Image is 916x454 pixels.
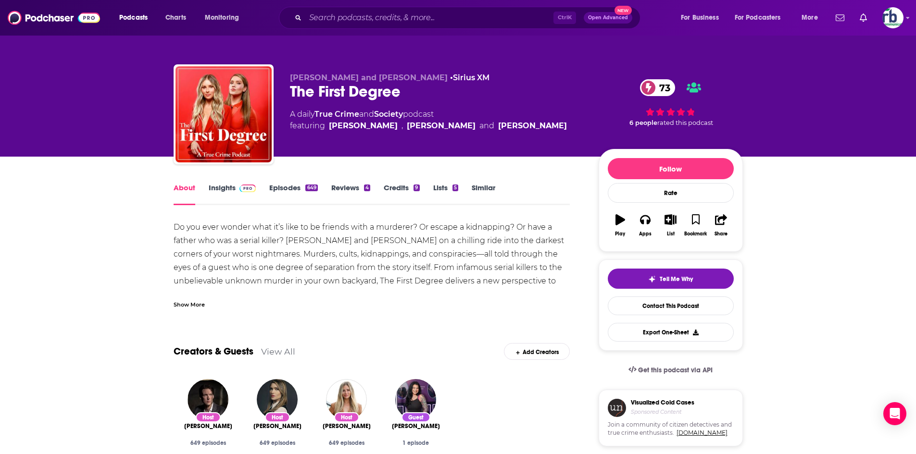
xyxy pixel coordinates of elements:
[251,440,304,446] div: 649 episodes
[479,120,494,132] span: and
[638,366,713,374] span: Get this podcast via API
[621,358,721,382] a: Get this podcast via API
[650,79,675,96] span: 73
[882,7,903,28] button: Show profile menu
[683,208,708,243] button: Bookmark
[205,11,239,25] span: Monitoring
[608,269,734,289] button: tell me why sparkleTell Me Why
[640,79,675,96] a: 73
[290,120,567,132] span: featuring
[119,11,148,25] span: Podcasts
[320,440,374,446] div: 649 episodes
[174,183,195,205] a: About
[174,345,253,357] a: Creators & Guests
[196,412,221,422] div: Host
[674,10,731,25] button: open menu
[359,110,374,119] span: and
[159,10,192,25] a: Charts
[615,231,625,237] div: Play
[553,12,576,24] span: Ctrl K
[331,183,370,205] a: Reviews4
[269,183,317,205] a: Episodes649
[165,11,186,25] span: Charts
[209,183,256,205] a: InsightsPodchaser Pro
[657,119,713,126] span: rated this podcast
[323,422,371,430] a: Jac Vanek
[433,183,458,205] a: Lists5
[323,422,371,430] span: [PERSON_NAME]
[708,208,733,243] button: Share
[374,110,403,119] a: Society
[188,379,228,420] img: Billy Jensen
[633,208,658,243] button: Apps
[882,7,903,28] img: User Profile
[629,119,657,126] span: 6 people
[174,221,570,315] div: Do you ever wonder what it’s like to be friends with a murderer? Or escape a kidnapping? Or have ...
[253,422,301,430] a: Alexis Linkletter
[648,275,656,283] img: tell me why sparkle
[608,158,734,179] button: Follow
[290,73,448,82] span: [PERSON_NAME] and [PERSON_NAME]
[395,379,436,420] img: Bailey Sarian
[856,10,871,26] a: Show notifications dropdown
[615,6,632,15] span: New
[113,10,160,25] button: open menu
[265,412,290,422] div: Host
[389,440,443,446] div: 1 episode
[677,429,728,436] a: [DOMAIN_NAME]
[407,120,476,132] a: Alexis Linkletter
[608,323,734,342] button: Export One-Sheet
[883,402,906,425] div: Open Intercom Messenger
[392,422,440,430] span: [PERSON_NAME]
[660,275,693,283] span: Tell Me Why
[498,120,567,132] a: Billy Jensen
[504,343,570,360] div: Add Creators
[364,184,370,191] div: 4
[684,231,707,237] div: Bookmark
[402,120,403,132] span: ,
[588,15,628,20] span: Open Advanced
[631,399,694,406] h3: Visualized Cold Cases
[453,73,489,82] a: Sirius XM
[392,422,440,430] a: Bailey Sarian
[8,9,100,27] img: Podchaser - Follow, Share and Rate Podcasts
[882,7,903,28] span: Logged in as johannarb
[305,10,553,25] input: Search podcasts, credits, & more...
[608,399,626,417] img: coldCase.18b32719.png
[681,11,719,25] span: For Business
[198,10,251,25] button: open menu
[253,422,301,430] span: [PERSON_NAME]
[667,231,675,237] div: List
[795,10,830,25] button: open menu
[658,208,683,243] button: List
[608,421,734,437] span: Join a community of citizen detectives and true crime enthusiasts.
[176,66,272,162] img: The First Degree
[314,110,359,119] a: True Crime
[184,422,232,430] span: [PERSON_NAME]
[384,183,419,205] a: Credits9
[181,440,235,446] div: 649 episodes
[305,184,317,191] div: 649
[414,184,419,191] div: 9
[631,408,694,415] h4: Sponsored Content
[802,11,818,25] span: More
[329,120,398,132] a: Jac Vanek
[239,184,256,192] img: Podchaser Pro
[735,11,781,25] span: For Podcasters
[288,7,650,29] div: Search podcasts, credits, & more...
[608,208,633,243] button: Play
[334,412,359,422] div: Host
[402,412,430,422] div: Guest
[257,379,298,420] img: Alexis Linkletter
[452,184,458,191] div: 5
[639,231,652,237] div: Apps
[608,183,734,203] div: Rate
[326,379,367,420] img: Jac Vanek
[728,10,795,25] button: open menu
